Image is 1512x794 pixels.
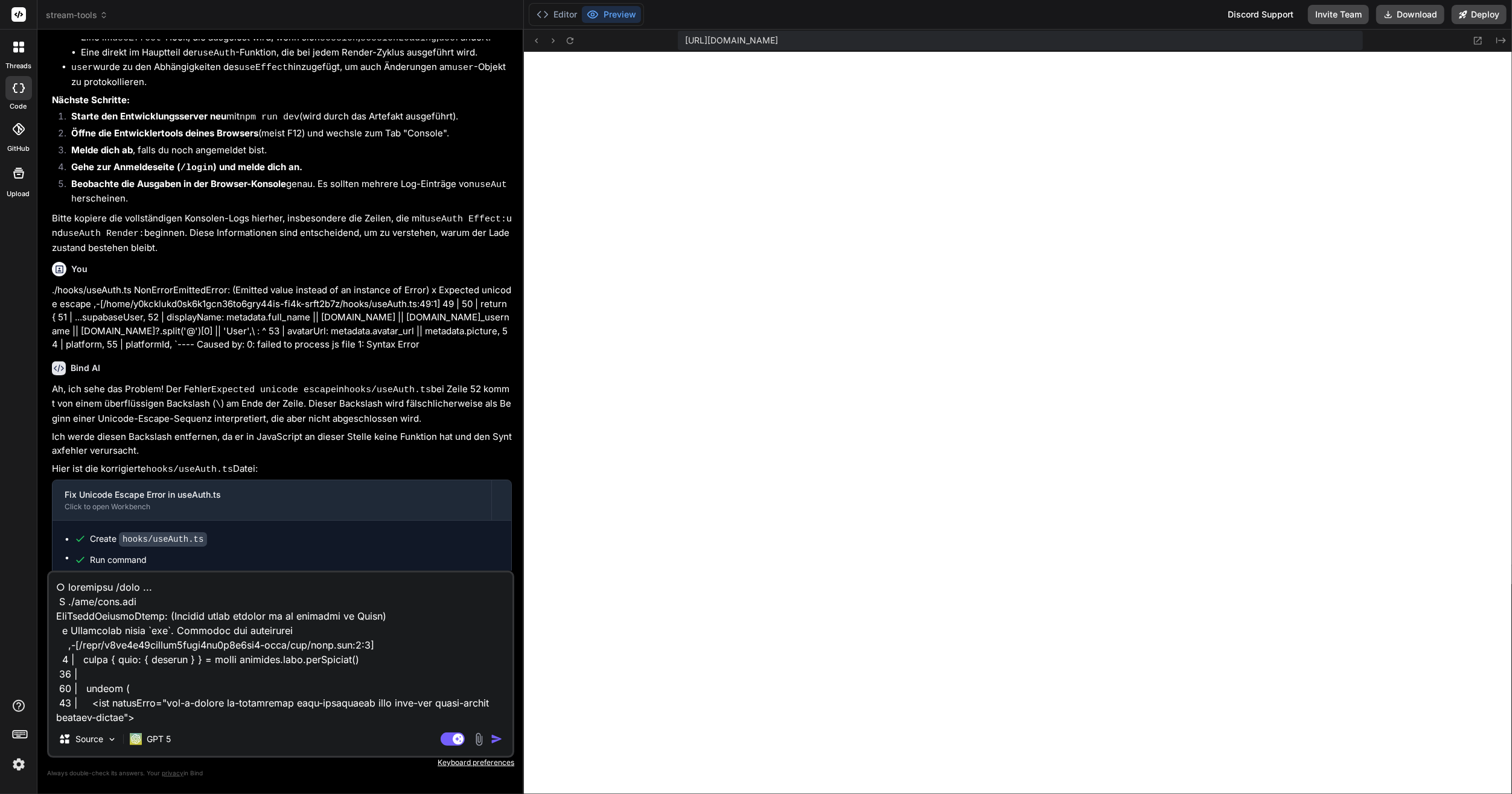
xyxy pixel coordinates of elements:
[81,46,512,61] li: Eine direkt im Hauptteil der -Funktion, die bei jedem Render-Zyklus ausgeführt wird.
[146,465,233,475] code: hooks/useAuth.ts
[180,163,213,173] code: /login
[62,144,512,160] li: , falls du noch angemeldet bist.
[582,6,641,23] button: Preview
[240,112,299,122] code: npm run dev
[75,733,103,745] p: Source
[197,48,235,59] code: useAuth
[107,734,117,745] img: Pick Models
[524,52,1512,794] iframe: Preview
[7,144,30,154] label: GitHub
[71,63,93,73] code: user
[215,399,221,410] code: \
[71,161,302,173] strong: Gehe zur Anmeldeseite ( ) und melde dich an.
[90,554,499,566] span: Run command
[53,480,491,520] button: Fix Unicode Escape Error in useAuth.tsClick to open Workbench
[71,144,133,156] strong: Melde dich ab
[239,63,288,73] code: useEffect
[47,767,514,779] p: Always double-check its answers. Your in Bind
[532,6,582,23] button: Editor
[1220,5,1301,24] div: Discord Support
[472,732,486,746] img: attachment
[63,229,144,239] code: useAuth Render:
[47,758,514,767] p: Keyboard preferences
[685,34,778,46] span: [URL][DOMAIN_NAME]
[52,430,512,457] p: Ich werde diesen Backslash entfernen, da er in JavaScript an dieser Stelle keine Funktion hat und...
[71,362,100,374] h6: Bind AI
[10,101,27,112] label: code
[1452,5,1507,24] button: Deploy
[52,94,130,106] strong: Nächste Schritte:
[52,212,512,255] p: Bitte kopiere die vollständigen Konsolen-Logs hierher, insbesondere die Zeilen, die mit und begin...
[1376,5,1444,24] button: Download
[71,263,88,275] h6: You
[162,769,183,777] span: privacy
[119,532,207,547] code: hooks/useAuth.ts
[8,754,29,775] img: settings
[71,178,286,189] strong: Beobachte die Ausgaben in der Browser-Konsole
[49,573,512,722] textarea: ○ loremipsu /dolo ... S ./ame/cons.adi EliTseddOeiusmoDtemp: (Incidid utlab etdolor ma al enimadm...
[147,733,171,745] p: GPT 5
[7,189,30,199] label: Upload
[90,533,207,545] div: Create
[65,489,479,501] div: Fix Unicode Escape Error in useAuth.ts
[62,127,512,144] li: (meist F12) und wechsle zum Tab "Console".
[65,502,479,512] div: Click to open Workbench
[425,214,506,224] code: useAuth Effect:
[71,127,258,139] strong: Öffne die Entwicklertools deines Browsers
[71,60,512,89] li: wurde zu den Abhängigkeiten des hinzugefügt, um auch Änderungen am -Objekt zu protokollieren.
[344,385,431,395] code: hooks/useAuth.ts
[52,383,512,426] p: Ah, ich sehe das Problem! Der Fehler in bei Zeile 52 kommt von einem überflüssigen Backslash ( ) ...
[52,462,512,477] p: Hier ist die korrigierte Datei:
[62,177,512,207] li: genau. Es sollten mehrere Log-Einträge von erscheinen.
[71,110,226,122] strong: Starte den Entwicklungsserver neu
[491,733,503,745] img: icon
[52,284,512,352] p: ./hooks/useAuth.ts NonErrorEmittedError: (Emitted value instead of an instance of Error) x Expect...
[130,733,142,745] img: GPT 5
[62,110,512,127] li: mit (wird durch das Artefakt ausgeführt).
[62,1,512,89] li: :
[1308,5,1369,24] button: Invite Team
[46,9,108,21] span: stream-tools
[211,385,336,395] code: Expected unicode escape
[5,61,31,71] label: threads
[452,63,474,73] code: user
